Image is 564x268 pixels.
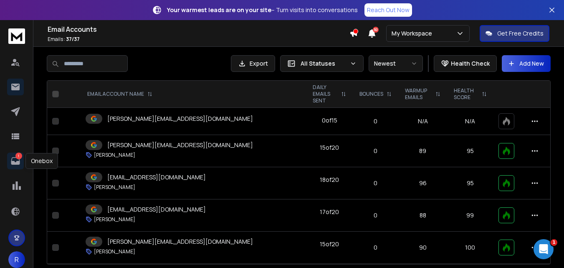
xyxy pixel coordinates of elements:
[454,87,478,101] p: HEALTH SCORE
[48,36,349,43] p: Emails :
[66,36,80,43] span: 37 / 37
[358,211,393,220] p: 0
[167,6,271,14] strong: Your warmest leads are on your site
[322,116,337,125] div: 0 of 15
[301,59,346,68] p: All Statuses
[8,28,25,44] img: logo
[534,239,554,259] iframe: Intercom live chat
[502,55,551,72] button: Add New
[369,55,423,72] button: Newest
[392,29,435,38] p: My Workspace
[107,237,253,246] p: [PERSON_NAME][EMAIL_ADDRESS][DOMAIN_NAME]
[480,25,549,42] button: Get Free Credits
[313,84,338,104] p: DAILY EMAILS SENT
[358,179,393,187] p: 0
[451,59,490,68] p: Health Check
[497,29,544,38] p: Get Free Credits
[447,199,493,232] td: 99
[320,240,339,248] div: 15 of 20
[15,153,22,159] p: 1
[167,6,358,14] p: – Turn visits into conversations
[358,243,393,252] p: 0
[25,153,58,169] div: Onebox
[405,87,432,101] p: WARMUP EMAILS
[48,24,349,34] h1: Email Accounts
[107,141,253,149] p: [PERSON_NAME][EMAIL_ADDRESS][DOMAIN_NAME]
[358,147,393,155] p: 0
[551,239,557,246] span: 1
[8,251,25,268] button: R
[447,167,493,199] td: 95
[320,176,339,184] div: 18 of 20
[447,135,493,167] td: 95
[107,205,206,214] p: [EMAIL_ADDRESS][DOMAIN_NAME]
[447,232,493,264] td: 100
[94,216,135,223] p: [PERSON_NAME]
[452,117,488,125] p: N/A
[94,152,135,158] p: [PERSON_NAME]
[320,143,339,152] div: 15 of 20
[7,153,24,169] a: 1
[231,55,275,72] button: Export
[320,208,339,216] div: 17 of 20
[373,27,379,33] span: 50
[358,117,393,125] p: 0
[87,91,152,97] div: EMAIL ACCOUNT NAME
[398,232,447,264] td: 90
[398,167,447,199] td: 96
[107,115,253,123] p: [PERSON_NAME][EMAIL_ADDRESS][DOMAIN_NAME]
[94,248,135,255] p: [PERSON_NAME]
[107,173,206,181] p: [EMAIL_ADDRESS][DOMAIN_NAME]
[398,199,447,232] td: 88
[364,3,412,17] a: Reach Out Now
[434,55,497,72] button: Health Check
[359,91,383,97] p: BOUNCES
[398,108,447,135] td: N/A
[94,184,135,191] p: [PERSON_NAME]
[367,6,410,14] p: Reach Out Now
[398,135,447,167] td: 89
